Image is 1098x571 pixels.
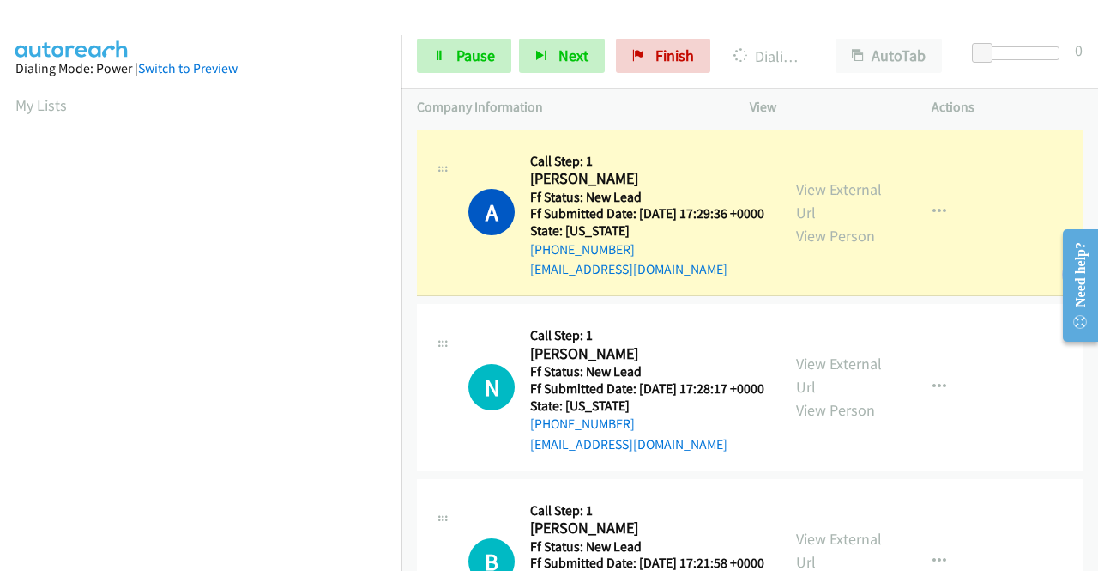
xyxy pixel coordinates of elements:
h5: Call Step: 1 [530,327,764,344]
button: Next [519,39,605,73]
span: Pause [456,46,495,65]
h5: Ff Submitted Date: [DATE] 17:28:17 +0000 [530,380,764,398]
p: Company Information [417,97,719,118]
h2: [PERSON_NAME] [530,344,759,364]
p: Dialing [PERSON_NAME] [733,45,805,68]
a: View Person [796,400,875,420]
h5: State: [US_STATE] [530,398,764,415]
h5: Ff Status: New Lead [530,538,764,556]
h1: A [468,189,515,235]
a: View External Url [796,354,882,397]
h5: State: [US_STATE] [530,222,764,240]
span: Finish [655,46,694,65]
a: [EMAIL_ADDRESS][DOMAIN_NAME] [530,261,727,277]
p: Actions [932,97,1083,118]
a: Switch to Preview [138,60,238,76]
a: Finish [616,39,710,73]
div: Dialing Mode: Power | [15,58,386,79]
a: [PHONE_NUMBER] [530,416,635,432]
div: The call is yet to be attempted [468,364,515,410]
button: AutoTab [836,39,942,73]
div: 0 [1075,39,1083,62]
iframe: Resource Center [1049,217,1098,354]
h5: Ff Status: New Lead [530,189,764,206]
a: View External Url [796,179,882,222]
a: [EMAIL_ADDRESS][DOMAIN_NAME] [530,436,727,453]
p: View [750,97,901,118]
h5: Call Step: 1 [530,153,764,170]
h5: Ff Submitted Date: [DATE] 17:29:36 +0000 [530,205,764,222]
a: [PHONE_NUMBER] [530,241,635,258]
a: My Lists [15,95,67,115]
div: Delay between calls (in seconds) [980,46,1059,60]
h2: [PERSON_NAME] [530,169,759,189]
h2: [PERSON_NAME] [530,519,759,538]
a: Pause [417,39,511,73]
span: Next [558,46,588,65]
h5: Ff Status: New Lead [530,363,764,380]
h1: N [468,364,515,410]
a: View Person [796,226,875,246]
h5: Call Step: 1 [530,502,764,519]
